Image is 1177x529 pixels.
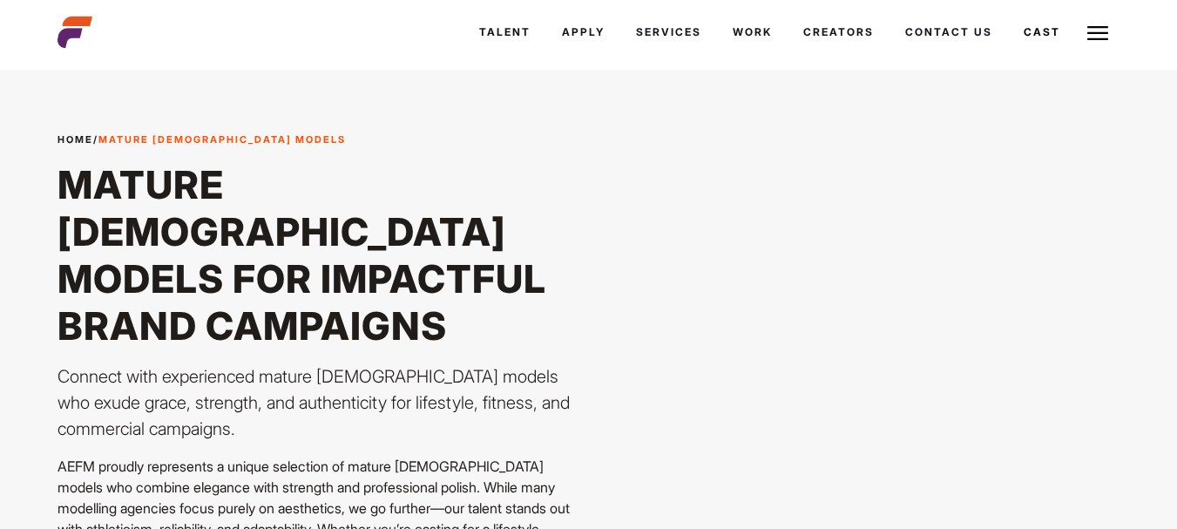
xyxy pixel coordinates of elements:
[546,9,620,56] a: Apply
[788,9,890,56] a: Creators
[57,15,92,50] img: cropped-aefm-brand-fav-22-square.png
[57,363,578,442] p: Connect with experienced mature [DEMOGRAPHIC_DATA] models who exude grace, strength, and authenti...
[890,9,1008,56] a: Contact Us
[98,133,346,146] strong: Mature [DEMOGRAPHIC_DATA] Models
[1008,9,1076,56] a: Cast
[1087,23,1108,44] img: Burger icon
[463,9,546,56] a: Talent
[57,132,346,147] span: /
[57,161,578,349] h1: Mature [DEMOGRAPHIC_DATA] Models for Impactful Brand Campaigns
[717,9,788,56] a: Work
[57,133,93,146] a: Home
[620,9,717,56] a: Services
